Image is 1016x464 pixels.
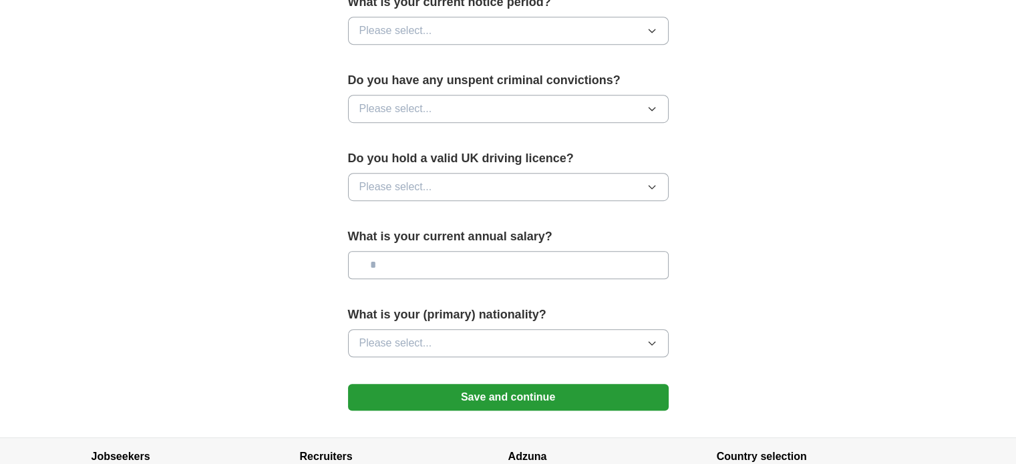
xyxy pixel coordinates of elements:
[348,306,669,324] label: What is your (primary) nationality?
[348,384,669,411] button: Save and continue
[348,173,669,201] button: Please select...
[348,17,669,45] button: Please select...
[348,150,669,168] label: Do you hold a valid UK driving licence?
[359,179,432,195] span: Please select...
[348,71,669,89] label: Do you have any unspent criminal convictions?
[359,101,432,117] span: Please select...
[359,23,432,39] span: Please select...
[348,95,669,123] button: Please select...
[359,335,432,351] span: Please select...
[348,329,669,357] button: Please select...
[348,228,669,246] label: What is your current annual salary?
